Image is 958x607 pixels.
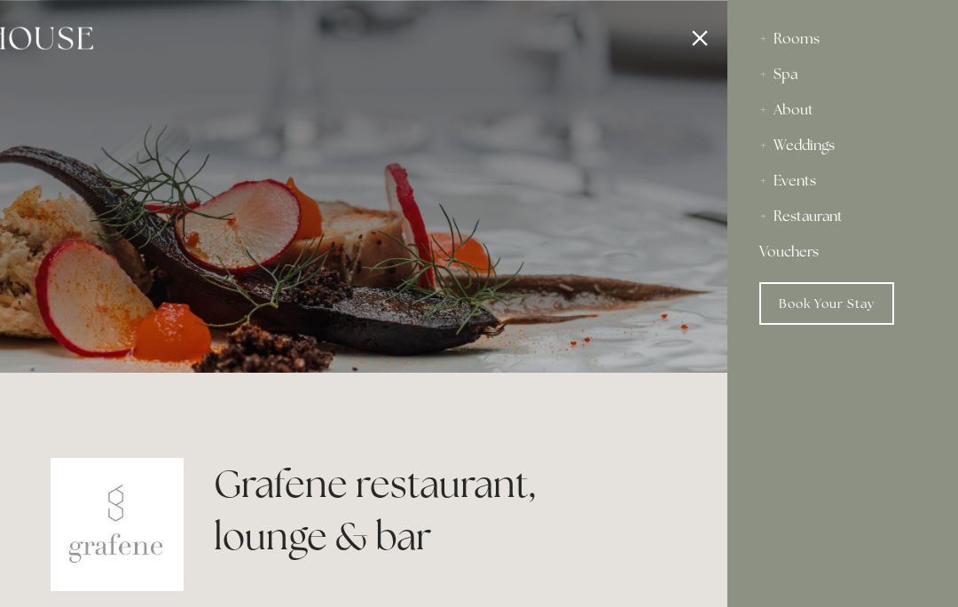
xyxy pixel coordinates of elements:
[759,163,926,199] div: Events
[759,282,894,325] a: Book Your Stay
[759,92,926,128] div: About
[759,128,926,163] div: Weddings
[759,199,926,234] div: Restaurant
[759,234,926,270] a: Vouchers
[759,21,926,57] div: Rooms
[759,57,926,92] div: Spa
